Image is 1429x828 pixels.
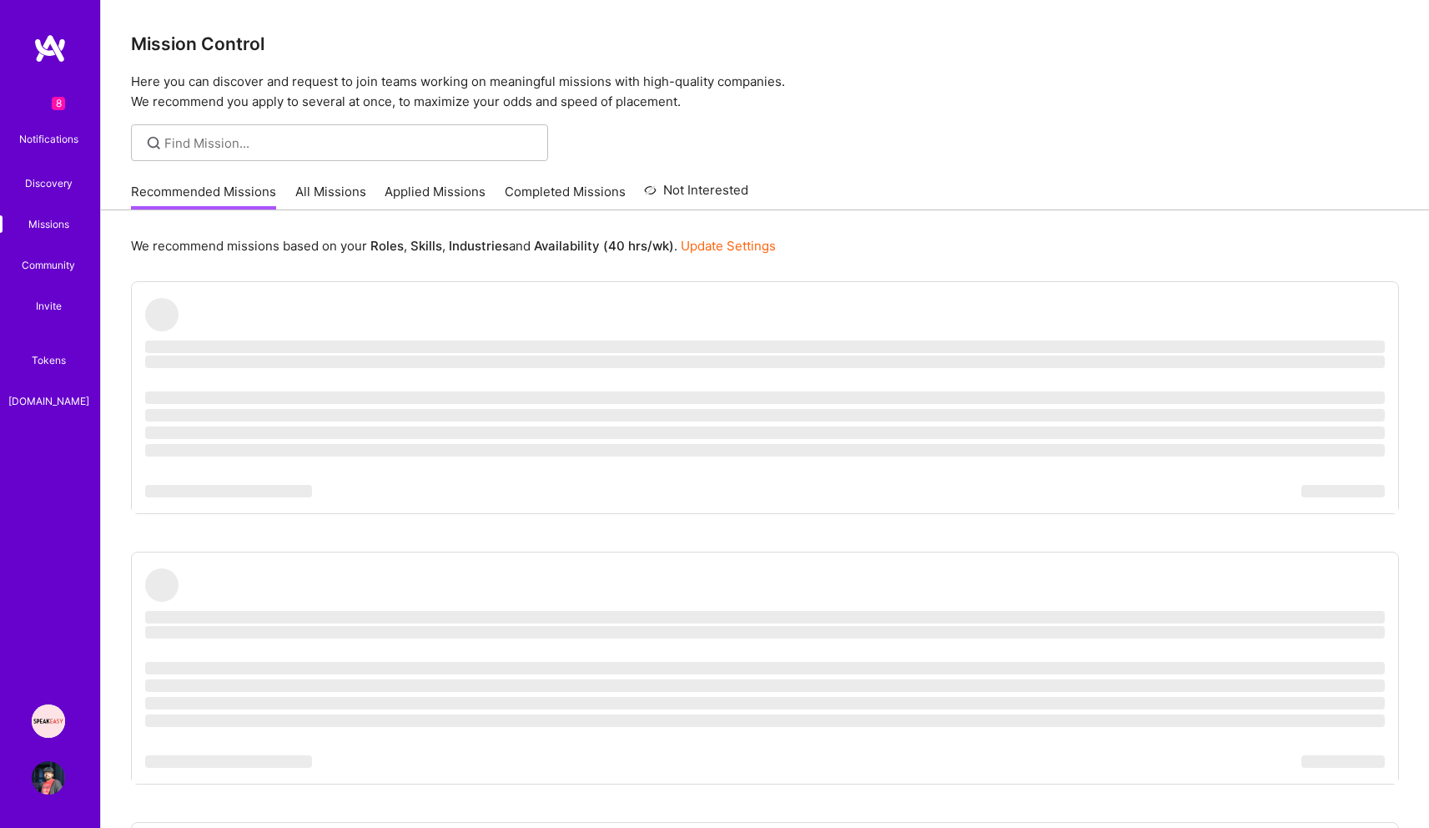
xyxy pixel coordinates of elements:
span: 8 [52,97,65,110]
img: User Avatar [32,761,65,795]
img: Invite [32,404,65,437]
i: icon SearchGrey [144,134,164,153]
a: Not Interested [644,180,748,210]
img: guide book [32,548,65,582]
a: User Avatar [28,761,69,795]
img: bell [32,97,65,130]
a: All Missions [295,183,366,210]
b: Industries [449,238,509,254]
img: tokens [38,485,58,501]
div: Discovery [25,208,73,225]
img: Community [28,323,68,363]
img: teamwork [32,249,65,282]
input: Find Mission... [164,134,536,152]
div: Tokens [32,507,66,525]
a: Speakeasy: Software Engineer to help Customers write custom functions [28,704,69,738]
a: Applied Missions [385,183,486,210]
div: [DOMAIN_NAME] [8,582,89,599]
a: Update Settings [681,238,776,254]
img: Speakeasy: Software Engineer to help Customers write custom functions [32,704,65,738]
div: Community [22,363,75,381]
img: logo [33,33,67,63]
a: Completed Missions [505,183,626,210]
div: Missions [28,282,69,300]
h3: Mission Control [131,33,1399,54]
div: Invite [36,437,62,455]
p: We recommend missions based on your , , and . [131,237,776,255]
p: Here you can discover and request to join teams working on meaningful missions with high-quality ... [131,72,1399,112]
b: Skills [410,238,442,254]
b: Roles [370,238,404,254]
div: Notifications [19,130,78,148]
img: discovery [32,174,65,208]
a: Recommended Missions [131,183,276,210]
b: Availability (40 hrs/wk) [534,238,674,254]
